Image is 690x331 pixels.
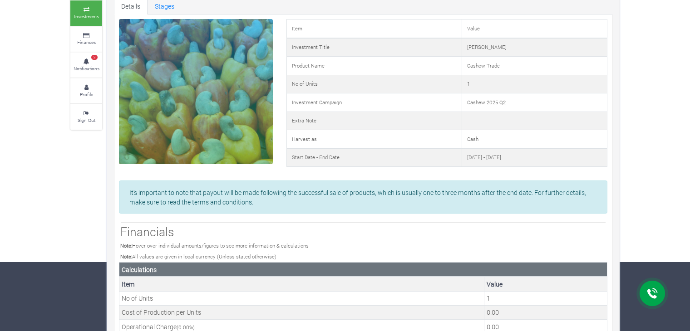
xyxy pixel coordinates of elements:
[74,13,99,19] small: Investments
[484,291,607,305] td: This is the number of Units
[286,130,462,149] td: Harvest as
[70,104,102,129] a: Sign Out
[286,148,462,167] td: Start Date - End Date
[70,27,102,52] a: Finances
[487,280,503,288] b: Value
[462,130,607,149] td: Cash
[462,93,607,112] td: Cashew 2025 Q2
[286,75,462,93] td: No of Units
[120,253,276,260] small: All values are given in local currency (Unless stated otherwise)
[286,93,462,112] td: Investment Campaign
[286,38,462,57] td: Investment Title
[119,263,607,277] th: Calculations
[120,242,132,249] b: Note:
[462,148,607,167] td: [DATE] - [DATE]
[120,224,606,239] h3: Financials
[119,305,484,319] td: Cost of Production per Units
[178,324,189,331] span: 0.00
[462,57,607,75] td: Cashew Trade
[462,75,607,93] td: 1
[70,0,102,25] a: Investments
[120,242,309,249] small: Hover over individual amounts/figures to see more information & calculations
[462,38,607,57] td: [PERSON_NAME]
[484,305,607,319] td: This is the cost of a Units
[120,253,132,260] b: Note:
[286,19,462,38] td: Item
[78,117,95,123] small: Sign Out
[70,53,102,78] a: 3 Notifications
[74,65,99,72] small: Notifications
[91,55,98,60] span: 3
[462,19,607,38] td: Value
[286,57,462,75] td: Product Name
[80,91,93,97] small: Profile
[286,112,462,130] td: Extra Note
[177,324,195,331] small: ( %)
[77,39,96,45] small: Finances
[122,280,135,288] b: Item
[129,188,597,207] p: It's important to note that payout will be made following the successful sale of products, which ...
[70,78,102,103] a: Profile
[119,291,484,305] td: No of Units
